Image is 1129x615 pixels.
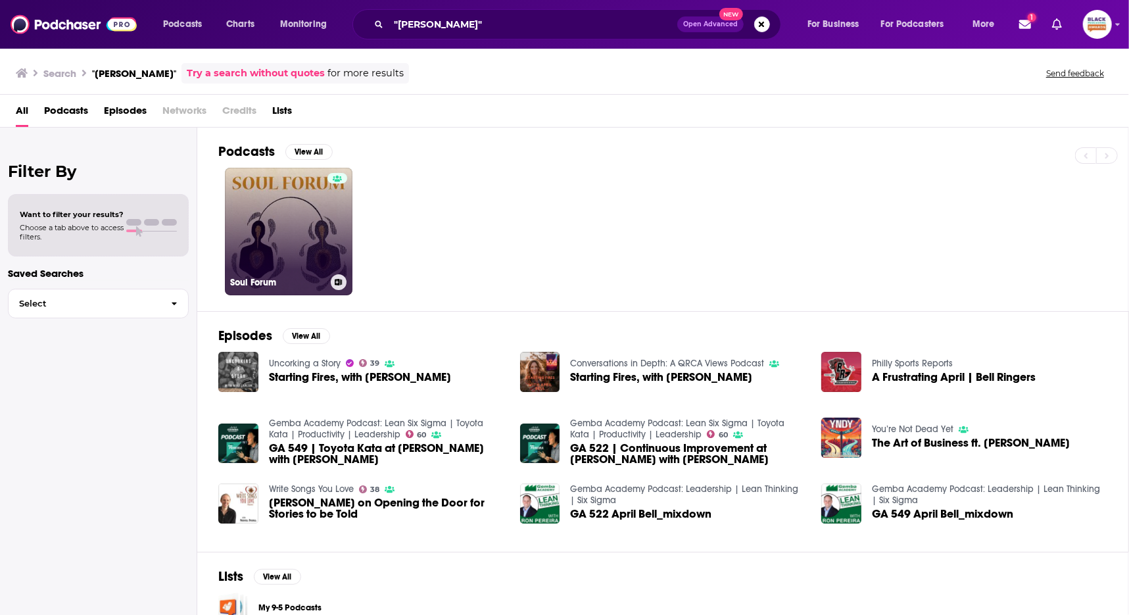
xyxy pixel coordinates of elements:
[1083,10,1112,39] button: Show profile menu
[570,443,805,465] span: GA 522 | Continuous Improvement at [PERSON_NAME] with [PERSON_NAME]
[821,418,861,458] img: The Art of Business ft. April Bell
[872,508,1013,520] span: GA 549 April Bell_mixdown
[570,443,805,465] a: GA 522 | Continuous Improvement at Jack Henry with April Bell
[570,483,798,506] a: Gemba Academy Podcast: Leadership | Lean Thinking | Six Sigma
[570,372,752,383] span: Starting Fires, with [PERSON_NAME]
[269,443,504,465] a: GA 549 | Toyota Kata at Jack Henry with April Bell
[271,14,344,35] button: open menu
[821,352,861,392] img: A Frustrating April | Bell Ringers
[881,15,944,34] span: For Podcasters
[187,66,325,81] a: Try a search without quotes
[16,100,28,127] a: All
[1042,68,1108,79] button: Send feedback
[365,9,794,39] div: Search podcasts, credits, & more...
[163,15,202,34] span: Podcasts
[359,359,380,367] a: 39
[218,143,275,160] h2: Podcasts
[389,14,677,35] input: Search podcasts, credits, & more...
[269,372,451,383] span: Starting Fires, with [PERSON_NAME]
[570,508,711,520] a: GA 522 April Bell_mixdown
[218,143,333,160] a: PodcastsView All
[872,483,1100,506] a: Gemba Academy Podcast: Leadership | Lean Thinking | Six Sigma
[359,485,380,493] a: 38
[280,15,327,34] span: Monitoring
[218,328,330,344] a: EpisodesView All
[417,432,426,438] span: 60
[218,568,243,585] h2: Lists
[677,16,744,32] button: Open AdvancedNew
[570,358,764,369] a: Conversations in Depth: A QRCA Views Podcast
[872,437,1070,449] a: The Art of Business ft. April Bell
[230,277,325,288] h3: Soul Forum
[225,168,352,295] a: Soul Forum
[1047,13,1067,36] a: Show notifications dropdown
[1014,13,1036,36] a: Show notifications dropdown
[1028,13,1036,22] span: 1
[44,100,88,127] a: Podcasts
[285,144,333,160] button: View All
[269,483,354,495] a: Write Songs You Love
[218,424,258,464] img: GA 549 | Toyota Kata at Jack Henry with April Bell
[92,67,176,80] h3: "[PERSON_NAME]"
[8,267,189,280] p: Saved Searches
[222,100,256,127] span: Credits
[570,418,784,440] a: Gemba Academy Podcast: Lean Six Sigma | Toyota Kata | Productivity | Leadership
[327,66,404,81] span: for more results
[269,497,504,520] span: [PERSON_NAME] on Opening the Door for Stories to be Told
[719,432,728,438] span: 60
[20,210,124,219] span: Want to filter your results?
[370,487,379,493] span: 38
[406,430,427,438] a: 60
[798,14,876,35] button: open menu
[872,372,1036,383] a: A Frustrating April | Bell Ringers
[520,483,560,524] img: GA 522 April Bell_mixdown
[272,100,292,127] a: Lists
[254,569,301,585] button: View All
[570,372,752,383] a: Starting Fires, with April Bell
[269,497,504,520] a: April Bell on Opening the Door for Stories to be Told
[807,15,859,34] span: For Business
[269,358,341,369] a: Uncorking a Story
[226,15,254,34] span: Charts
[258,601,322,615] a: My 9-5 Podcasts
[218,352,258,392] img: Starting Fires, with April Bell
[719,8,743,20] span: New
[520,424,560,464] img: GA 522 | Continuous Improvement at Jack Henry with April Bell
[218,483,258,524] img: April Bell on Opening the Door for Stories to be Told
[269,418,483,440] a: Gemba Academy Podcast: Lean Six Sigma | Toyota Kata | Productivity | Leadership
[873,14,963,35] button: open menu
[872,424,953,435] a: You’re Not Dead Yet
[973,15,995,34] span: More
[218,568,301,585] a: ListsView All
[872,437,1070,449] span: The Art of Business ft. [PERSON_NAME]
[43,67,76,80] h3: Search
[1083,10,1112,39] img: User Profile
[370,360,379,366] span: 39
[821,483,861,524] img: GA 549 April Bell_mixdown
[11,12,137,37] img: Podchaser - Follow, Share and Rate Podcasts
[520,352,560,392] img: Starting Fires, with April Bell
[8,162,189,181] h2: Filter By
[218,328,272,344] h2: Episodes
[1083,10,1112,39] span: Logged in as blackpodcastingawards
[218,14,262,35] a: Charts
[872,358,953,369] a: Philly Sports Reports
[283,328,330,344] button: View All
[162,100,206,127] span: Networks
[963,14,1011,35] button: open menu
